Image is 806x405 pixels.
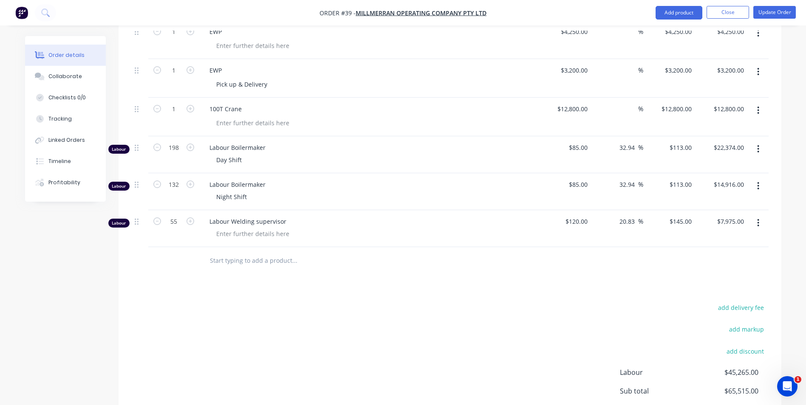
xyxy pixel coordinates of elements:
[48,73,82,80] div: Collaborate
[209,78,274,90] div: Pick up & Delivery
[209,191,254,203] div: Night Shift
[48,51,85,59] div: Order details
[209,143,536,152] span: Labour Boilermaker
[209,217,536,226] span: Labour Welding supervisor
[695,386,758,396] span: $65,515.00
[638,104,643,114] span: %
[48,115,72,123] div: Tracking
[725,323,769,335] button: add markup
[25,45,106,66] button: Order details
[638,143,643,152] span: %
[695,367,758,377] span: $45,265.00
[25,66,106,87] button: Collaborate
[25,172,106,193] button: Profitability
[638,180,643,189] span: %
[48,94,86,101] div: Checklists 0/0
[620,367,696,377] span: Labour
[48,157,71,165] div: Timeline
[25,129,106,151] button: Linked Orders
[795,376,801,383] span: 1
[620,386,696,396] span: Sub total
[203,103,249,115] div: 100T Crane
[209,154,249,166] div: Day Shift
[203,25,229,38] div: EWP
[25,87,106,108] button: Checklists 0/0
[108,145,130,154] div: Labour
[356,9,486,17] a: Millmerran Operating Company Pty Ltd
[320,9,356,17] span: Order #39 -
[48,136,85,144] div: Linked Orders
[722,345,769,357] button: add discount
[25,151,106,172] button: Timeline
[209,252,379,269] input: Start typing to add a product...
[656,6,702,20] button: Add product
[25,108,106,129] button: Tracking
[707,6,749,19] button: Close
[638,65,643,75] span: %
[638,27,643,37] span: %
[203,64,229,76] div: EWP
[108,219,130,228] div: Labour
[15,6,28,19] img: Factory
[108,182,130,191] div: Labour
[209,180,536,189] span: Labour Boilermaker
[753,6,796,19] button: Update Order
[777,376,798,397] iframe: Intercom live chat
[714,302,769,313] button: add delivery fee
[48,179,80,186] div: Profitability
[638,217,643,226] span: %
